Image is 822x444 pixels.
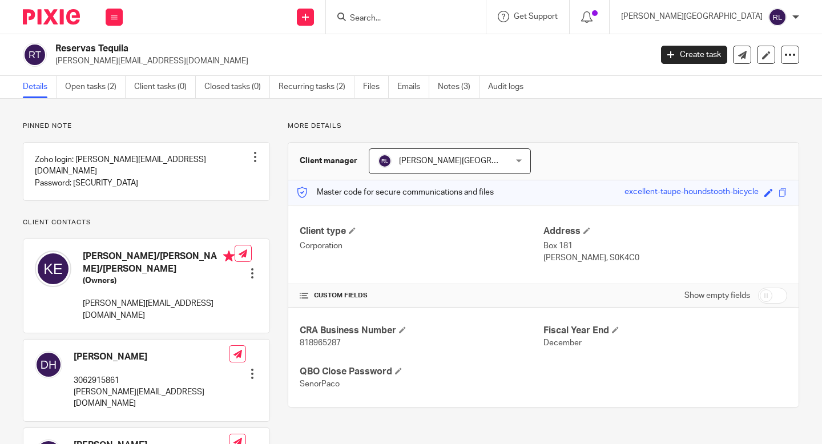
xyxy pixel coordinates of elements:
a: Create task [661,46,727,64]
img: svg%3E [35,351,62,378]
h3: Client manager [300,155,357,167]
img: svg%3E [23,43,47,67]
h4: Address [543,225,787,237]
div: excellent-taupe-houndstooth-bicycle [624,186,759,199]
h5: (Owners) [83,275,235,286]
a: Recurring tasks (2) [279,76,354,98]
a: Audit logs [488,76,532,98]
p: [PERSON_NAME][EMAIL_ADDRESS][DOMAIN_NAME] [55,55,644,67]
a: Files [363,76,389,98]
p: Pinned note [23,122,270,131]
p: 3062915861 [74,375,229,386]
a: Details [23,76,57,98]
a: Notes (3) [438,76,479,98]
a: Client tasks (0) [134,76,196,98]
p: [PERSON_NAME][EMAIL_ADDRESS][DOMAIN_NAME] [83,298,235,321]
h4: Fiscal Year End [543,325,787,337]
h4: CRA Business Number [300,325,543,337]
span: 818965287 [300,339,341,347]
span: SenorPaco [300,380,340,388]
p: Box 181 [543,240,787,252]
h4: [PERSON_NAME]/[PERSON_NAME]/[PERSON_NAME] [83,251,235,275]
p: Client contacts [23,218,270,227]
h2: Reservas Tequila [55,43,526,55]
input: Search [349,14,452,24]
p: [PERSON_NAME][EMAIL_ADDRESS][DOMAIN_NAME] [74,386,229,410]
img: Pixie [23,9,80,25]
h4: Client type [300,225,543,237]
p: More details [288,122,799,131]
h4: CUSTOM FIELDS [300,291,543,300]
span: [PERSON_NAME][GEOGRAPHIC_DATA] [399,157,541,165]
span: December [543,339,582,347]
h4: [PERSON_NAME] [74,351,229,363]
span: Get Support [514,13,558,21]
img: svg%3E [768,8,787,26]
label: Show empty fields [684,290,750,301]
p: Corporation [300,240,543,252]
p: [PERSON_NAME], S0K4C0 [543,252,787,264]
a: Closed tasks (0) [204,76,270,98]
img: svg%3E [378,154,392,168]
i: Primary [223,251,235,262]
p: [PERSON_NAME][GEOGRAPHIC_DATA] [621,11,763,22]
a: Open tasks (2) [65,76,126,98]
img: svg%3E [35,251,71,287]
h4: QBO Close Password [300,366,543,378]
p: Master code for secure communications and files [297,187,494,198]
a: Emails [397,76,429,98]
